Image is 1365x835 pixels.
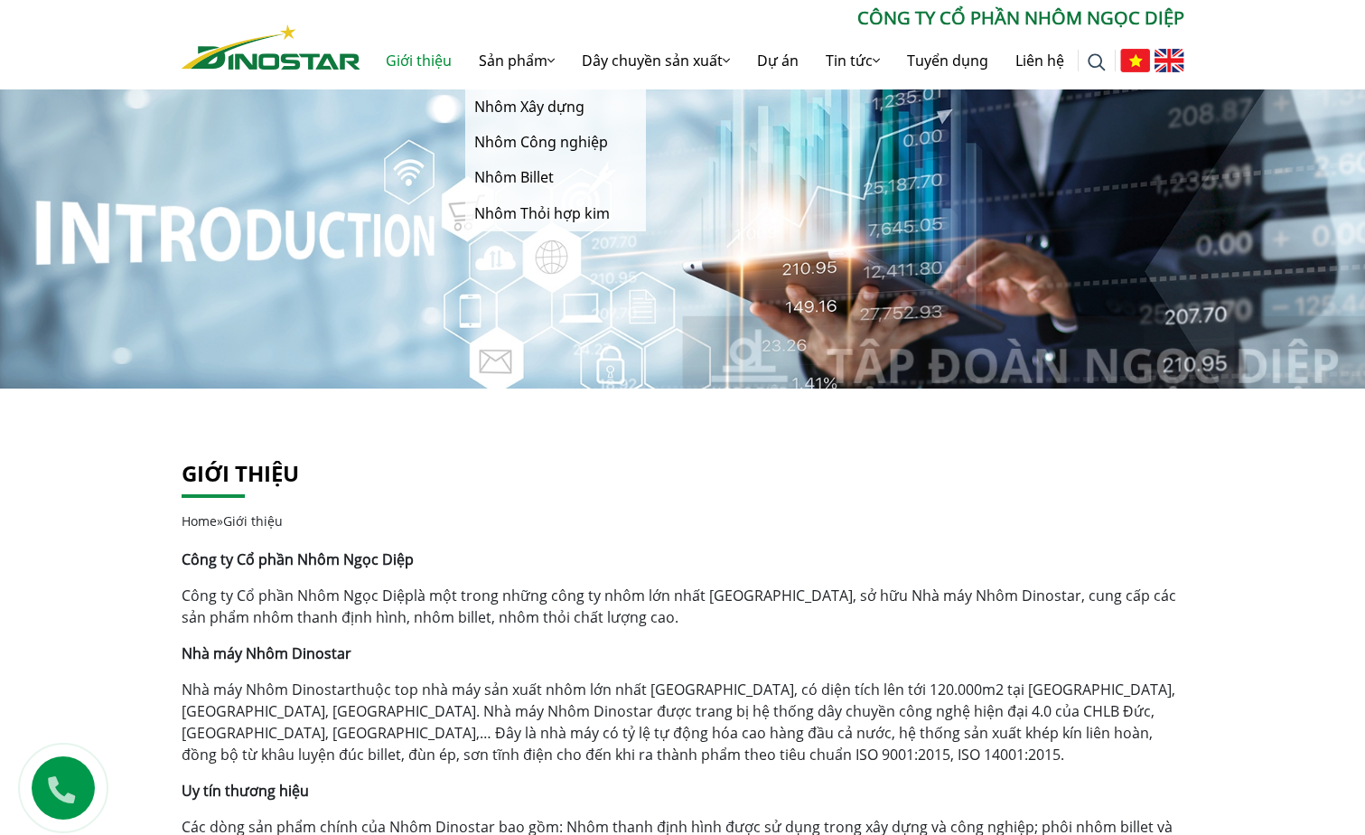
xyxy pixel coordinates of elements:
span: Giới thiệu [223,512,283,530]
img: Nhôm Dinostar [182,24,360,70]
p: thuộc top nhà máy sản xuất nhôm lớn nhất [GEOGRAPHIC_DATA], có diện tích lên tới 120.000m2 tại [G... [182,679,1184,765]
p: là một trong những công ty nhôm lớn nhất [GEOGRAPHIC_DATA], sở hữu Nhà máy Nhôm Dinostar, cung cấ... [182,585,1184,628]
a: Tuyển dụng [893,32,1002,89]
a: Liên hệ [1002,32,1078,89]
a: Dự án [743,32,812,89]
a: Dây chuyền sản xuất [568,32,743,89]
a: Nhà máy Nhôm Dinostar [182,680,351,699]
a: Nhôm Công nghiệp [465,125,646,160]
strong: Uy tín thương hiệu [182,781,309,801]
a: Giới thiệu [372,32,465,89]
p: CÔNG TY CỔ PHẦN NHÔM NGỌC DIỆP [360,5,1184,32]
a: Sản phẩm [465,32,568,89]
img: English [1155,49,1184,72]
a: Tin tức [812,32,893,89]
a: Giới thiệu [182,458,299,488]
strong: Nhà máy Nhôm Dinostar [182,643,351,663]
span: » [182,512,283,530]
a: Home [182,512,217,530]
a: Nhôm Billet [465,160,646,195]
a: Nhôm Thỏi hợp kim [465,196,646,231]
a: Công ty Cổ phần Nhôm Ngọc Diệp [182,586,414,605]
strong: Công ty Cổ phần Nhôm Ngọc Diệp [182,549,414,569]
img: search [1088,53,1106,71]
img: Tiếng Việt [1120,49,1150,72]
a: Nhôm Xây dựng [465,89,646,125]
